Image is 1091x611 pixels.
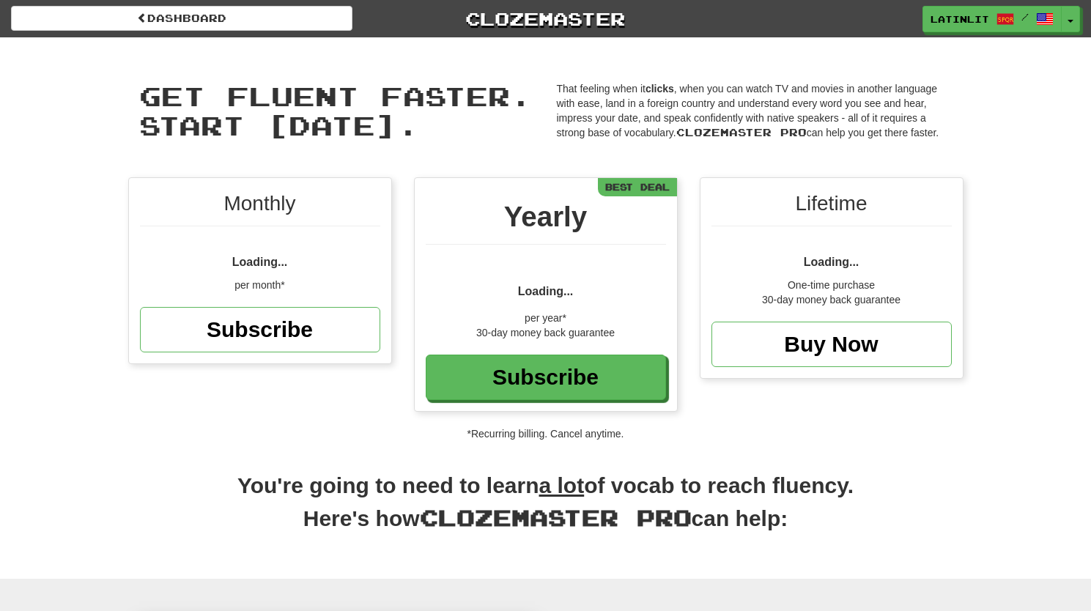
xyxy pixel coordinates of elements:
[557,81,953,140] p: That feeling when it , when you can watch TV and movies in another language with ease, land in a ...
[518,285,574,297] span: Loading...
[922,6,1062,32] a: latinlit /
[140,278,380,292] div: per month*
[426,355,666,400] a: Subscribe
[676,126,807,138] span: Clozemaster Pro
[420,504,692,530] span: Clozemaster Pro
[128,470,964,549] h2: You're going to need to learn of vocab to reach fluency. Here's how can help:
[539,473,585,497] u: a lot
[931,12,989,26] span: latinlit
[711,292,952,307] div: 30-day money back guarantee
[1021,12,1029,22] span: /
[711,322,952,367] a: Buy Now
[426,311,666,325] div: per year*
[646,83,674,95] strong: clicks
[11,6,352,31] a: Dashboard
[139,80,532,141] span: Get fluent faster. Start [DATE].
[232,256,288,268] span: Loading...
[374,6,716,32] a: Clozemaster
[711,189,952,226] div: Lifetime
[426,196,666,245] div: Yearly
[140,189,380,226] div: Monthly
[140,307,380,352] a: Subscribe
[426,325,666,340] div: 30-day money back guarantee
[804,256,859,268] span: Loading...
[598,178,677,196] div: Best Deal
[711,278,952,292] div: One-time purchase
